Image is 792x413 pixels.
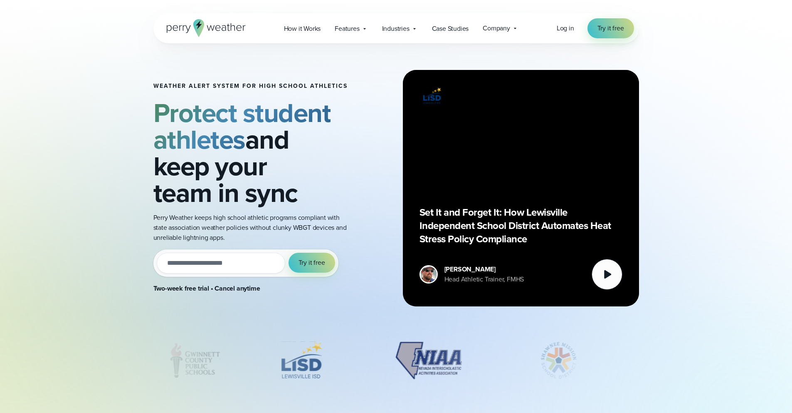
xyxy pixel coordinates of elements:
img: Shawnee-Mission-Public-Schools.svg [527,340,591,381]
span: Case Studies [432,24,469,34]
div: [PERSON_NAME] [444,264,524,274]
span: Features [335,24,359,34]
a: How it Works [277,20,328,37]
img: cody-henschke-headshot [421,266,437,282]
span: How it Works [284,24,321,34]
div: 6 of 12 [156,340,234,381]
h2: and keep your team in sync [153,100,348,206]
img: Lewisville ISD logo [274,340,329,381]
div: 10 of 12 [632,340,688,381]
div: slideshow [153,340,639,386]
div: 9 of 12 [527,340,591,381]
h1: Weather Alert System for High School Athletics [153,83,348,90]
a: Log in [557,23,574,33]
img: Lewisville ISD logo [419,87,444,105]
strong: Two-week free trial • Cancel anytime [153,284,260,293]
a: Try it free [587,18,634,38]
img: NIAA-Nevada-Interscholastic-Activities-Association.svg [369,340,487,381]
strong: Protect student athletes [153,93,331,159]
img: Gwinnett-County-Public-Schools.svg [156,340,234,381]
span: Industries [382,24,410,34]
a: Case Studies [425,20,476,37]
p: Perry Weather keeps high school athletic programs compliant with state association weather polici... [153,213,348,243]
div: 8 of 12 [369,340,487,381]
span: Try it free [597,23,624,33]
div: Head Athletic Trainer, FMHS [444,274,524,284]
div: 7 of 12 [274,340,329,381]
span: Company [483,23,510,33]
img: IMG-Academy-Club-and-Sport.svg [632,340,688,381]
span: Try it free [299,258,325,268]
button: Try it free [289,253,335,273]
p: Set It and Forget It: How Lewisville Independent School District Automates Heat Stress Policy Com... [419,206,622,246]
